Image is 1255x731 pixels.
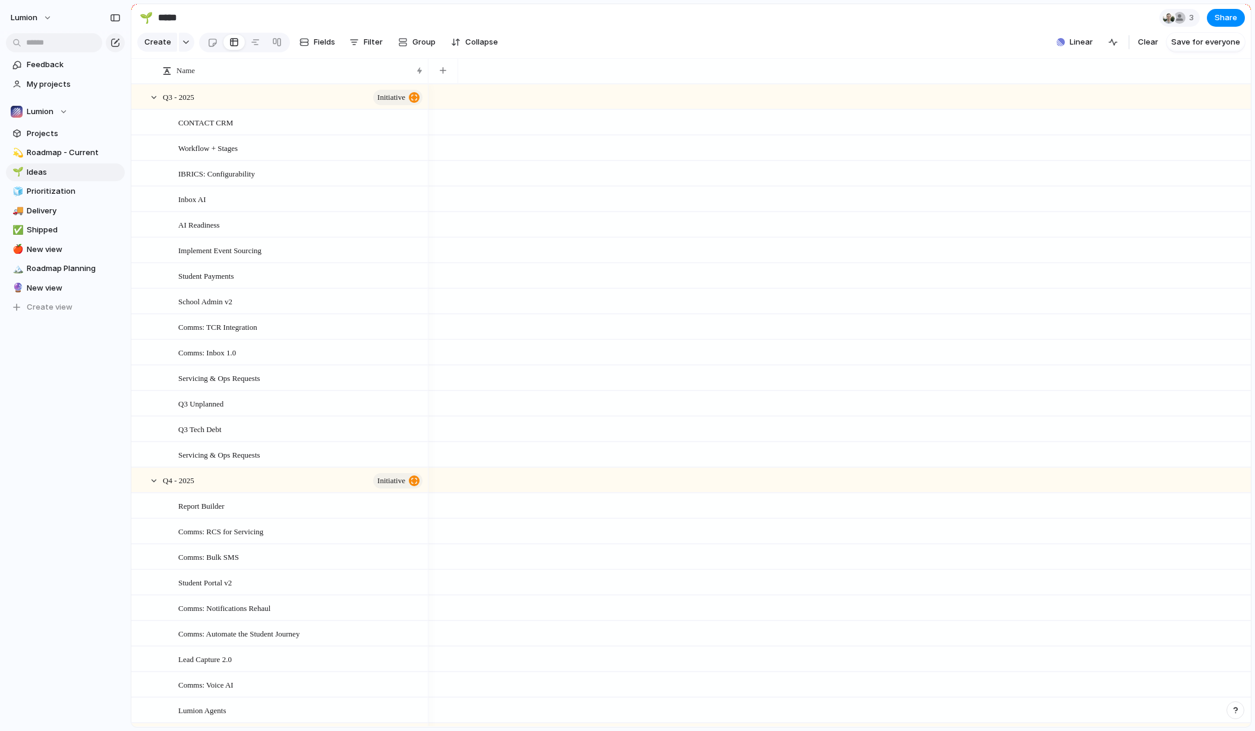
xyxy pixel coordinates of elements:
a: 🏔️Roadmap Planning [6,260,125,278]
button: Collapse [446,33,503,52]
span: Comms: Notifications Rehaul [178,601,270,615]
a: 🍎New view [6,241,125,259]
span: Student Portal v2 [178,575,232,589]
span: IBRICS: Configurability [178,166,255,180]
span: Feedback [27,59,121,71]
a: My projects [6,75,125,93]
div: 🔮 [12,281,21,295]
span: Create view [27,301,72,313]
span: Comms: TCR Integration [178,320,257,333]
span: Comms: Voice AI [178,678,234,691]
span: Lumion [27,106,53,118]
span: New view [27,244,121,256]
span: Linear [1070,36,1093,48]
button: 🧊 [11,185,23,197]
button: 💫 [11,147,23,159]
button: Linear [1052,33,1098,51]
span: Delivery [27,205,121,217]
span: Projects [27,128,121,140]
span: New view [27,282,121,294]
span: My projects [27,78,121,90]
span: Report Builder [178,499,225,512]
span: Servicing & Ops Requests [178,371,260,385]
a: 🧊Prioritization [6,182,125,200]
span: Clear [1138,36,1158,48]
span: Student Payments [178,269,234,282]
span: Share [1215,12,1237,24]
button: Clear [1133,33,1163,52]
span: Q3 - 2025 [163,90,194,103]
span: Save for everyone [1171,36,1240,48]
span: initiative [377,89,405,106]
span: Q3 Tech Debt [178,422,222,436]
button: 🌱 [11,166,23,178]
div: 🍎 [12,242,21,256]
span: Workflow + Stages [178,141,238,155]
span: Collapse [465,36,498,48]
span: AI Readiness [178,218,220,231]
span: CONTACT CRM [178,115,233,129]
a: Feedback [6,56,125,74]
button: Save for everyone [1166,33,1245,52]
button: 🔮 [11,282,23,294]
span: Shipped [27,224,121,236]
span: Lead Capture 2.0 [178,652,232,666]
div: ✅ [12,223,21,237]
a: Projects [6,125,125,143]
button: Filter [345,33,387,52]
button: Lumion [6,103,125,121]
a: 💫Roadmap - Current [6,144,125,162]
button: Group [392,33,442,52]
button: 🍎 [11,244,23,256]
span: Roadmap Planning [27,263,121,275]
button: Lumion [5,8,58,27]
span: Implement Event Sourcing [178,243,261,257]
span: Servicing & Ops Requests [178,448,260,461]
span: Lumion [11,12,37,24]
a: 🚚Delivery [6,202,125,220]
button: initiative [373,473,422,489]
a: ✅Shipped [6,221,125,239]
button: Fields [295,33,340,52]
span: Roadmap - Current [27,147,121,159]
span: Comms: Bulk SMS [178,550,239,563]
button: 🚚 [11,205,23,217]
div: 🏔️ [12,262,21,276]
button: Create [137,33,177,52]
a: 🔮New view [6,279,125,297]
span: initiative [377,472,405,489]
button: Share [1207,9,1245,27]
span: Inbox AI [178,192,206,206]
span: Comms: Inbox 1.0 [178,345,236,359]
button: initiative [373,90,422,105]
button: ✅ [11,224,23,236]
span: Group [412,36,436,48]
button: 🏔️ [11,263,23,275]
div: 💫 [12,146,21,160]
span: Q4 - 2025 [163,473,194,487]
span: 3 [1189,12,1197,24]
span: Prioritization [27,185,121,197]
span: Filter [364,36,383,48]
span: School Admin v2 [178,294,232,308]
button: Create view [6,298,125,316]
div: 🌱 [12,165,21,179]
a: 🌱Ideas [6,163,125,181]
span: Ideas [27,166,121,178]
span: Name [176,65,195,77]
span: Fields [314,36,335,48]
span: Create [144,36,171,48]
div: 🚚 [12,204,21,218]
div: 🌱 [140,10,153,26]
span: Comms: Automate the Student Journey [178,626,299,640]
span: Comms: RCS for Servicing [178,524,263,538]
span: Lumion Agents [178,703,226,717]
button: 🌱 [137,8,156,27]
